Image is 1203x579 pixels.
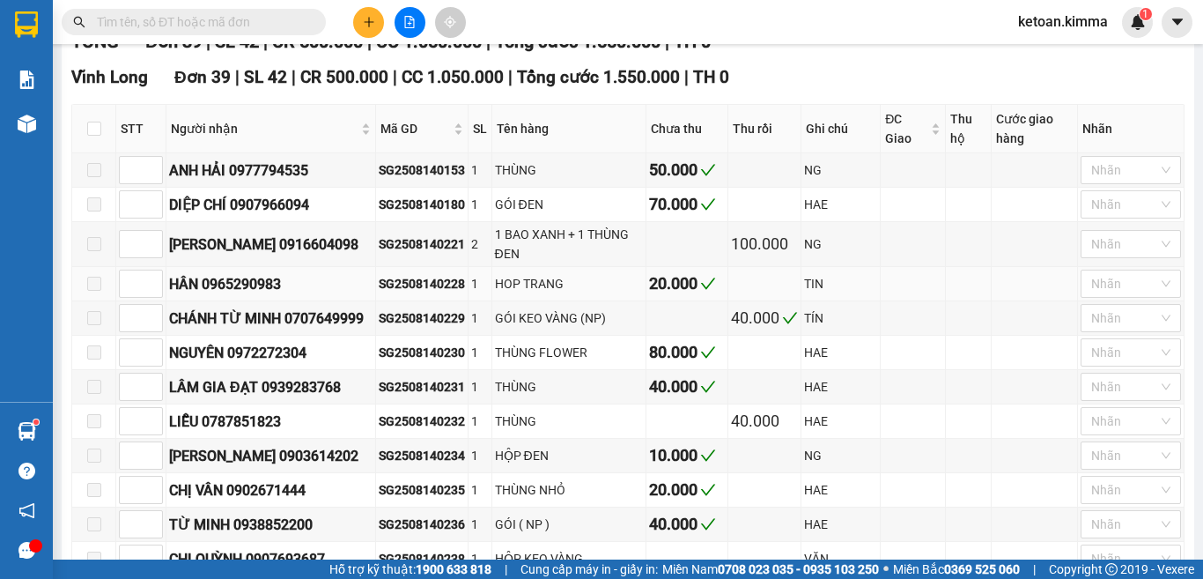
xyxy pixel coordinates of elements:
[244,67,287,87] span: SL 42
[353,7,384,38] button: plus
[376,439,469,473] td: SG2508140234
[18,71,36,89] img: solution-icon
[73,16,85,28] span: search
[416,562,491,576] strong: 1900 633 818
[471,195,489,214] div: 1
[169,445,373,467] div: [PERSON_NAME] 0903614202
[804,234,878,254] div: NG
[471,343,489,362] div: 1
[992,105,1078,153] th: Cước giao hàng
[700,345,716,360] span: check
[376,336,469,370] td: SG2508140230
[801,105,882,153] th: Ghi chú
[649,443,725,468] div: 10.000
[649,340,725,365] div: 80.000
[700,516,716,532] span: check
[893,560,1020,579] span: Miền Bắc
[363,16,375,28] span: plus
[804,343,878,362] div: HAE
[376,188,469,222] td: SG2508140180
[804,377,878,397] div: HAE
[517,67,680,87] span: Tổng cước 1.550.000
[804,412,878,431] div: HAE
[18,115,36,133] img: warehouse-icon
[380,119,450,138] span: Mã GD
[376,405,469,439] td: SG2508140232
[804,195,878,214] div: HAE
[376,153,469,188] td: SG2508140153
[471,234,489,254] div: 2
[718,562,879,576] strong: 0708 023 035 - 0935 103 250
[71,67,148,87] span: Vĩnh Long
[376,267,469,301] td: SG2508140228
[376,473,469,508] td: SG2508140235
[18,542,35,559] span: message
[649,512,725,537] div: 40.000
[471,160,489,180] div: 1
[684,67,689,87] span: |
[944,562,1020,576] strong: 0369 525 060
[804,480,878,500] div: HAE
[505,560,507,579] span: |
[495,274,643,293] div: HOP TRANG
[495,195,643,214] div: GÓI ĐEN
[379,308,465,328] div: SG2508140229
[495,377,643,397] div: THÙNG
[292,67,296,87] span: |
[15,11,38,38] img: logo-vxr
[116,105,166,153] th: STT
[700,162,716,178] span: check
[379,274,465,293] div: SG2508140228
[169,234,373,256] div: [PERSON_NAME] 0916604098
[444,16,456,28] span: aim
[169,160,373,182] div: ANH HẢI 0977794535
[646,105,728,153] th: Chưa thu
[235,67,240,87] span: |
[169,376,373,398] div: LÂM GIA ĐẠT 0939283768
[393,67,397,87] span: |
[492,105,646,153] th: Tên hàng
[649,375,725,399] div: 40.000
[471,446,489,465] div: 1
[885,109,927,148] span: ĐC Giao
[804,160,878,180] div: NG
[1105,563,1118,575] span: copyright
[169,479,373,501] div: CHỊ VÂN 0902671444
[471,412,489,431] div: 1
[804,515,878,534] div: HAE
[649,478,725,502] div: 20.000
[495,515,643,534] div: GÓI ( NP )
[402,67,504,87] span: CC 1.050.000
[379,412,465,431] div: SG2508140232
[731,306,798,330] div: 40.000
[495,225,643,264] div: 1 BAO XANH + 1 THÙNG ĐEN
[379,480,465,500] div: SG2508140235
[649,271,725,296] div: 20.000
[469,105,492,153] th: SL
[403,16,416,28] span: file-add
[171,119,358,138] span: Người nhận
[700,482,716,498] span: check
[693,67,729,87] span: TH 0
[169,273,373,295] div: HÂN 0965290983
[804,308,878,328] div: TÍN
[379,234,465,254] div: SG2508140221
[804,446,878,465] div: NG
[300,67,388,87] span: CR 500.000
[495,412,643,431] div: THÙNG
[731,232,798,256] div: 100.000
[471,480,489,500] div: 1
[379,160,465,180] div: SG2508140153
[435,7,466,38] button: aim
[649,192,725,217] div: 70.000
[471,274,489,293] div: 1
[169,548,373,570] div: CHỊ QUỲNH 0907693687
[1170,14,1185,30] span: caret-down
[18,422,36,441] img: warehouse-icon
[508,67,513,87] span: |
[169,194,373,216] div: DIỆP CHÍ 0907966094
[1004,11,1122,33] span: ketoan.kimma
[471,549,489,568] div: 1
[495,308,643,328] div: GÓI KEO VÀNG (NP)
[495,480,643,500] div: THÙNG NHỎ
